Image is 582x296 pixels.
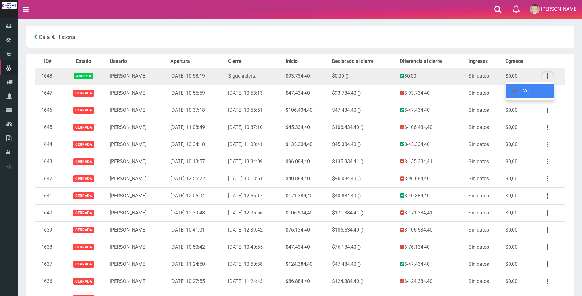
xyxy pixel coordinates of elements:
td: [DATE] 12:56:22 [168,170,225,187]
td: $40.884,40 () [330,187,398,204]
td: $135.334,40 [283,136,330,153]
th: Estado [60,56,107,68]
th: Declarado al cierre [330,56,398,68]
td: Sin datos [466,153,503,170]
td: [PERSON_NAME] [107,187,168,204]
td: [PERSON_NAME] [107,273,168,290]
td: $0,00 [503,136,536,153]
td: $-45.334,40 [398,136,466,153]
td: $171.384,41 () [330,204,398,221]
td: $96.084,40 [283,153,330,170]
td: $86.884,40 [283,273,330,290]
span: Cerrada [73,227,94,233]
td: [DATE] 12:06:04 [168,187,225,204]
td: [DATE] 13:34:18 [168,136,225,153]
td: $-47.434,40 [398,102,466,119]
td: $0,00 [503,256,536,273]
th: Inicio [283,56,330,68]
span: Cerrada [73,90,94,96]
td: [DATE] 12:56:17 [226,187,283,204]
td: 1644 [35,136,60,153]
td: $0,00 [503,119,536,136]
img: Logo grande [2,2,17,9]
td: $106.534,40 [283,204,330,221]
td: [DATE] 11:24:50 [168,256,225,273]
td: [DATE] 12:39:42 [226,221,283,239]
img: User Image [530,4,540,14]
td: $-106.434,40 [398,119,466,136]
td: $-47.434,40 [398,256,466,273]
td: $45.334,40 [283,119,330,136]
td: $0,00 [503,273,536,290]
td: 1645 [35,119,60,136]
td: $0,00 [503,102,536,119]
span: Abierta [74,73,93,79]
td: 1640 [35,204,60,221]
td: $0,00 [503,68,536,85]
a: Ver [506,84,554,98]
td: $106.434,40 () [330,119,398,136]
td: 1638 [35,239,60,256]
td: [PERSON_NAME] [107,256,168,273]
td: [PERSON_NAME] [107,153,168,170]
td: $-171.384,41 [398,204,466,221]
td: $47.434,40 [283,85,330,102]
td: Sin datos [466,136,503,153]
td: [DATE] 11:24:43 [226,273,283,290]
span: Cerrada [73,107,94,113]
td: [DATE] 10:27:55 [168,273,225,290]
td: [PERSON_NAME] [107,136,168,153]
td: 1647 [35,85,60,102]
span: Cerrada [73,210,94,216]
td: 1646 [35,102,60,119]
span: Caja [39,34,50,40]
span: Cerrada [73,244,94,250]
td: [DATE] 13:34:09 [226,153,283,170]
td: [DATE] 10:41:01 [168,221,225,239]
td: $76.134,40 [283,221,330,239]
th: Egresos [503,56,536,68]
th: Cierre [226,56,283,68]
th: Ingresos [466,56,503,68]
th: Diferencia al cierre [398,56,466,68]
span: Cerrada [73,141,94,148]
td: [PERSON_NAME] [107,204,168,221]
td: $47.434,40 [283,239,330,256]
td: $0,00 [503,187,536,204]
td: $0,00 [503,170,536,187]
td: $0,00 [503,239,536,256]
td: $-124.384,40 [398,273,466,290]
td: $76.134,40 () [330,239,398,256]
td: $-96.084,40 [398,170,466,187]
td: $0,00 [503,85,536,102]
td: $96.084,40 () [330,170,398,187]
td: Sin datos [466,221,503,239]
span: Cerrada [73,278,94,284]
td: Sigue abierta [226,68,283,85]
td: [PERSON_NAME] [107,239,168,256]
td: $171.384,40 [283,187,330,204]
td: $106.434,40 [283,102,330,119]
th: Apertura [168,56,225,68]
td: $-76.134,40 [398,239,466,256]
td: Sin datos [466,187,503,204]
td: 1642 [35,170,60,187]
span: Cerrada [73,192,94,199]
td: [PERSON_NAME] [107,119,168,136]
span: Cerrada [73,261,94,267]
td: 1641 [35,187,60,204]
td: $124.384,40 () [330,273,398,290]
td: Sin datos [466,273,503,290]
td: [DATE] 10:55:59 [168,85,225,102]
td: [DATE] 11:08:41 [226,136,283,153]
td: $93.734,40 () [330,85,398,102]
td: $-93.734,40 [398,85,466,102]
td: [DATE] 12:39:48 [168,204,225,221]
span: Cerrada [73,158,94,165]
td: 1637 [35,256,60,273]
td: Sin datos [466,256,503,273]
td: [DATE] 10:13:57 [168,153,225,170]
td: [DATE] 11:08:49 [168,119,225,136]
td: $0,00 [503,221,536,239]
td: $0,00 [398,68,466,85]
